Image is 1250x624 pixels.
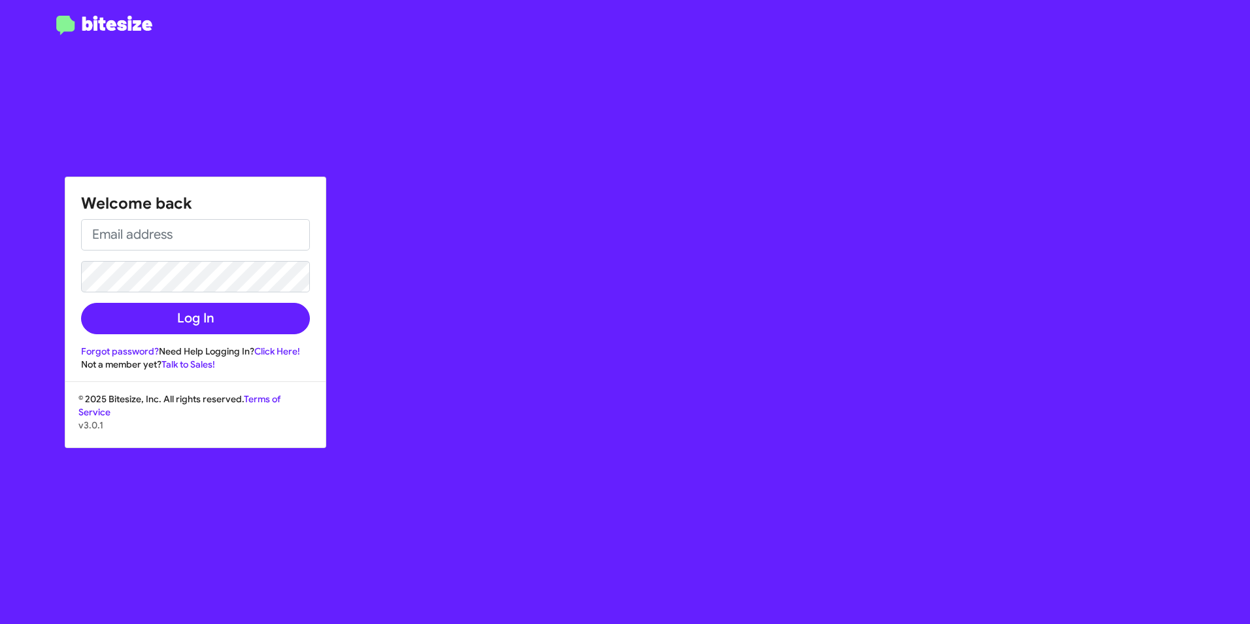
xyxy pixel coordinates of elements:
div: Need Help Logging In? [81,345,310,358]
div: © 2025 Bitesize, Inc. All rights reserved. [65,392,326,447]
div: Not a member yet? [81,358,310,371]
a: Talk to Sales! [161,358,215,370]
a: Terms of Service [78,393,280,418]
a: Forgot password? [81,345,159,357]
button: Log In [81,303,310,334]
input: Email address [81,219,310,251]
h1: Welcome back [81,193,310,214]
a: Click Here! [254,345,300,357]
p: v3.0.1 [78,419,312,432]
